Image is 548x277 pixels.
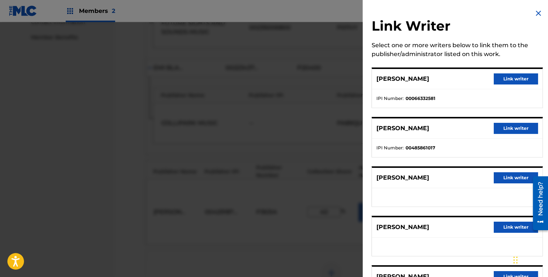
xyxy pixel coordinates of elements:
[494,222,538,233] button: Link writer
[494,172,538,183] button: Link writer
[376,223,429,232] p: [PERSON_NAME]
[406,145,435,151] strong: 00485861017
[372,41,543,59] div: Select one or more writers below to link them to the publisher/administrator listed on this work.
[511,242,548,277] iframe: Chat Widget
[494,73,538,84] button: Link writer
[79,7,115,15] span: Members
[376,173,429,182] p: [PERSON_NAME]
[112,7,115,14] span: 2
[376,75,429,83] p: [PERSON_NAME]
[376,95,404,102] span: IPI Number :
[376,145,404,151] span: IPI Number :
[372,18,543,37] h2: Link Writer
[376,124,429,133] p: [PERSON_NAME]
[66,7,75,15] img: Top Rightsholders
[513,249,518,271] div: Drag
[406,95,435,102] strong: 00066332581
[9,6,37,16] img: MLC Logo
[527,173,548,233] iframe: Resource Center
[494,123,538,134] button: Link writer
